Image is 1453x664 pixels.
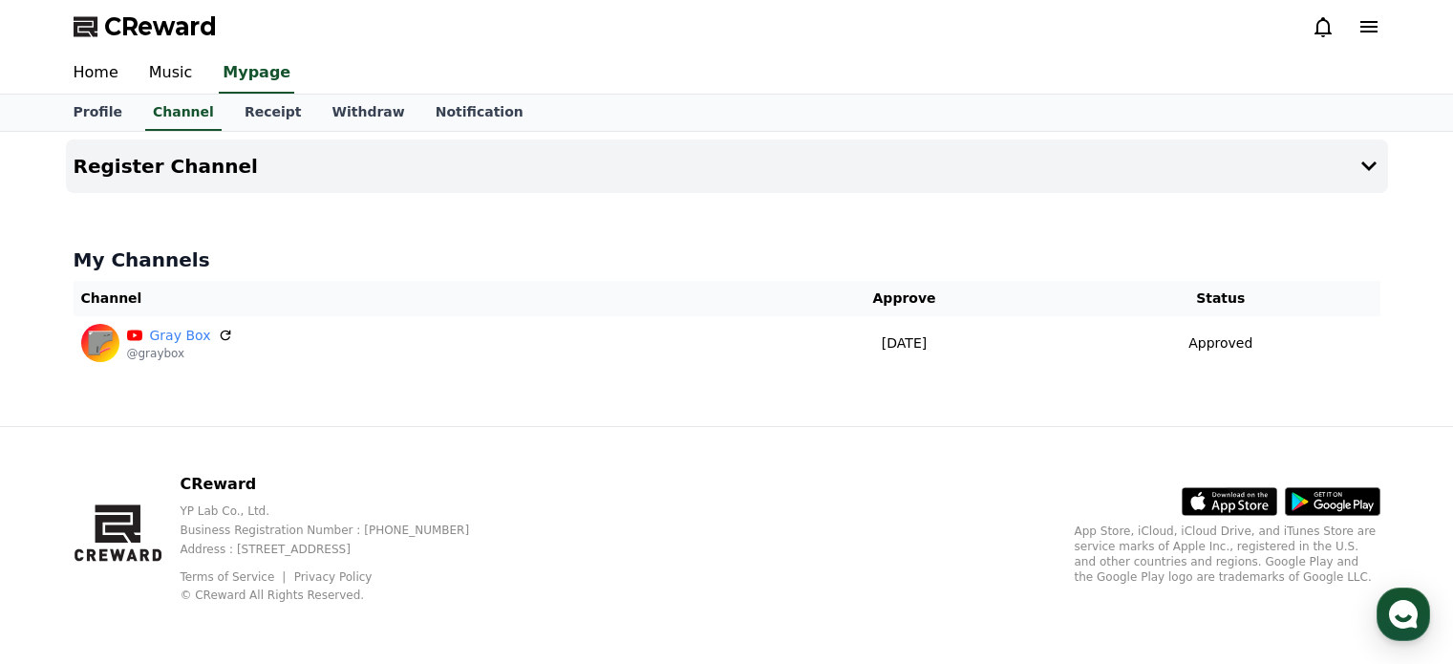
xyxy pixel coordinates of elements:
[755,333,1054,353] p: [DATE]
[81,324,119,362] img: Gray Box
[180,542,500,557] p: Address : [STREET_ADDRESS]
[180,473,500,496] p: CReward
[180,588,500,603] p: © CReward All Rights Reserved.
[150,326,211,346] a: Gray Box
[219,54,294,94] a: Mypage
[145,95,222,131] a: Channel
[316,95,419,131] a: Withdraw
[74,246,1380,273] h4: My Channels
[104,11,217,42] span: CReward
[420,95,539,131] a: Notification
[180,523,500,538] p: Business Registration Number : [PHONE_NUMBER]
[58,54,134,94] a: Home
[180,570,288,584] a: Terms of Service
[74,156,258,177] h4: Register Channel
[1188,333,1252,353] p: Approved
[127,346,234,361] p: @graybox
[229,95,317,131] a: Receipt
[74,281,748,316] th: Channel
[66,139,1388,193] button: Register Channel
[1061,281,1379,316] th: Status
[134,54,208,94] a: Music
[747,281,1061,316] th: Approve
[1075,524,1380,585] p: App Store, iCloud, iCloud Drive, and iTunes Store are service marks of Apple Inc., registered in ...
[58,95,138,131] a: Profile
[180,503,500,519] p: YP Lab Co., Ltd.
[74,11,217,42] a: CReward
[294,570,373,584] a: Privacy Policy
